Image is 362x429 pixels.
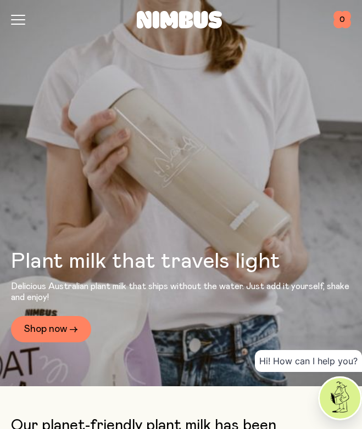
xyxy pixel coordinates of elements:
h1: Plant milk that travels light [11,250,351,272]
img: agent [320,378,360,419]
button: 0 [333,11,351,29]
a: Shop now → [11,316,91,342]
div: Hi! How can I help you? [255,350,362,372]
p: Delicious Australian plant milk that ships without the water. Just add it yourself, shake and enjoy! [11,281,351,303]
